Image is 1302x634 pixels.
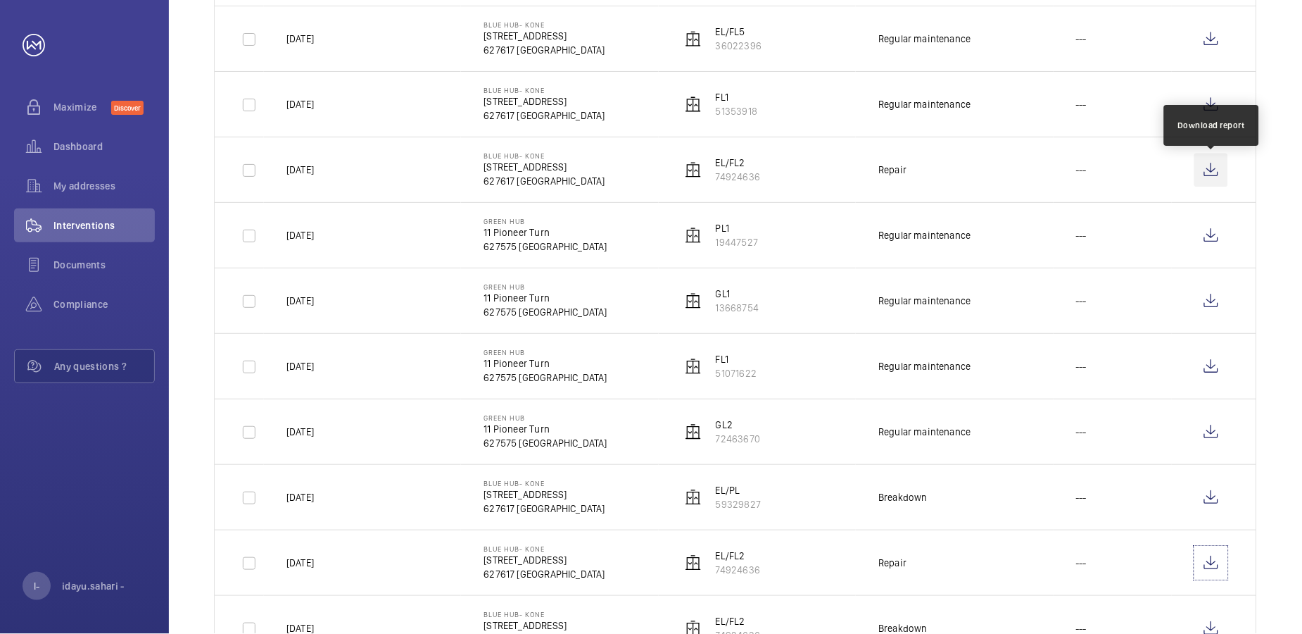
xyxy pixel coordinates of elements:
img: elevator.svg [685,423,702,440]
p: 19447527 [716,235,758,249]
div: Regular maintenance [878,32,971,46]
p: 74924636 [716,170,760,184]
p: 627575 [GEOGRAPHIC_DATA] [483,305,607,319]
p: 51353918 [716,104,757,118]
p: FL1 [716,352,757,366]
span: Maximize [53,100,111,114]
img: elevator.svg [685,30,702,47]
p: 627617 [GEOGRAPHIC_DATA] [483,43,605,57]
span: Interventions [53,218,155,232]
p: [DATE] [286,163,314,177]
p: Green Hub [483,217,607,225]
p: EL/PL [716,483,761,497]
span: Documents [53,258,155,272]
p: 11 Pioneer Turn [483,291,607,305]
p: --- [1076,32,1087,46]
p: EL/FL2 [716,614,760,628]
p: 627617 [GEOGRAPHIC_DATA] [483,567,605,581]
p: I- [34,579,39,593]
p: Blue Hub- Kone [483,20,605,29]
p: [STREET_ADDRESS] [483,619,605,633]
p: [DATE] [286,228,314,242]
div: Regular maintenance [878,97,971,111]
img: elevator.svg [685,292,702,309]
div: Regular maintenance [878,228,971,242]
p: Blue Hub- Kone [483,545,605,553]
p: EL/FL2 [716,156,760,170]
p: [STREET_ADDRESS] [483,94,605,108]
div: Regular maintenance [878,294,971,308]
p: GL2 [716,418,760,432]
img: elevator.svg [685,554,702,571]
img: elevator.svg [685,358,702,375]
div: Regular maintenance [878,359,971,373]
div: Repair [878,163,906,177]
div: Regular maintenance [878,425,971,439]
p: --- [1076,490,1087,504]
span: Dashboard [53,139,155,154]
p: --- [1076,163,1087,177]
p: [STREET_ADDRESS] [483,160,605,174]
p: EL/FL5 [716,25,761,39]
p: FL1 [716,90,757,104]
p: Green Hub [483,414,607,422]
p: Blue Hub- Kone [483,479,605,487]
div: Download report [1178,119,1246,132]
p: [STREET_ADDRESS] [483,29,605,43]
span: My addresses [53,179,155,193]
p: GL1 [716,287,759,301]
p: PL1 [716,221,758,235]
p: EL/FL2 [716,549,760,563]
p: 627575 [GEOGRAPHIC_DATA] [483,240,607,254]
p: Blue Hub- Kone [483,151,605,160]
img: elevator.svg [685,227,702,244]
p: 627617 [GEOGRAPHIC_DATA] [483,502,605,516]
p: Green Hub [483,348,607,356]
p: --- [1076,425,1087,439]
p: 59329827 [716,497,761,511]
p: --- [1076,556,1087,570]
p: [DATE] [286,32,314,46]
div: Repair [878,556,906,570]
p: 13668754 [716,301,759,315]
span: Any questions ? [54,359,154,373]
p: 36022396 [716,39,761,53]
p: 627575 [GEOGRAPHIC_DATA] [483,436,607,450]
p: Blue Hub- Kone [483,86,605,94]
p: 627575 [GEOGRAPHIC_DATA] [483,371,607,385]
p: idayu.sahari - [62,579,125,593]
p: [STREET_ADDRESS] [483,553,605,567]
p: Blue Hub- Kone [483,610,605,619]
p: [DATE] [286,294,314,308]
p: [DATE] [286,490,314,504]
p: [DATE] [286,556,314,570]
p: --- [1076,294,1087,308]
p: 74924636 [716,563,760,577]
p: --- [1076,359,1087,373]
p: [DATE] [286,97,314,111]
p: 11 Pioneer Turn [483,356,607,371]
p: --- [1076,97,1087,111]
p: 11 Pioneer Turn [483,422,607,436]
p: 627617 [GEOGRAPHIC_DATA] [483,174,605,188]
p: [DATE] [286,359,314,373]
p: 627617 [GEOGRAPHIC_DATA] [483,108,605,123]
p: [STREET_ADDRESS] [483,487,605,502]
img: elevator.svg [685,489,702,506]
span: Discover [111,101,144,115]
p: 51071622 [716,366,757,380]
p: 11 Pioneer Turn [483,225,607,240]
img: elevator.svg [685,161,702,178]
p: [DATE] [286,425,314,439]
img: elevator.svg [685,96,702,113]
span: Compliance [53,297,155,311]
div: Breakdown [878,490,928,504]
p: --- [1076,228,1087,242]
p: 72463670 [716,432,760,446]
p: Green Hub [483,282,607,291]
